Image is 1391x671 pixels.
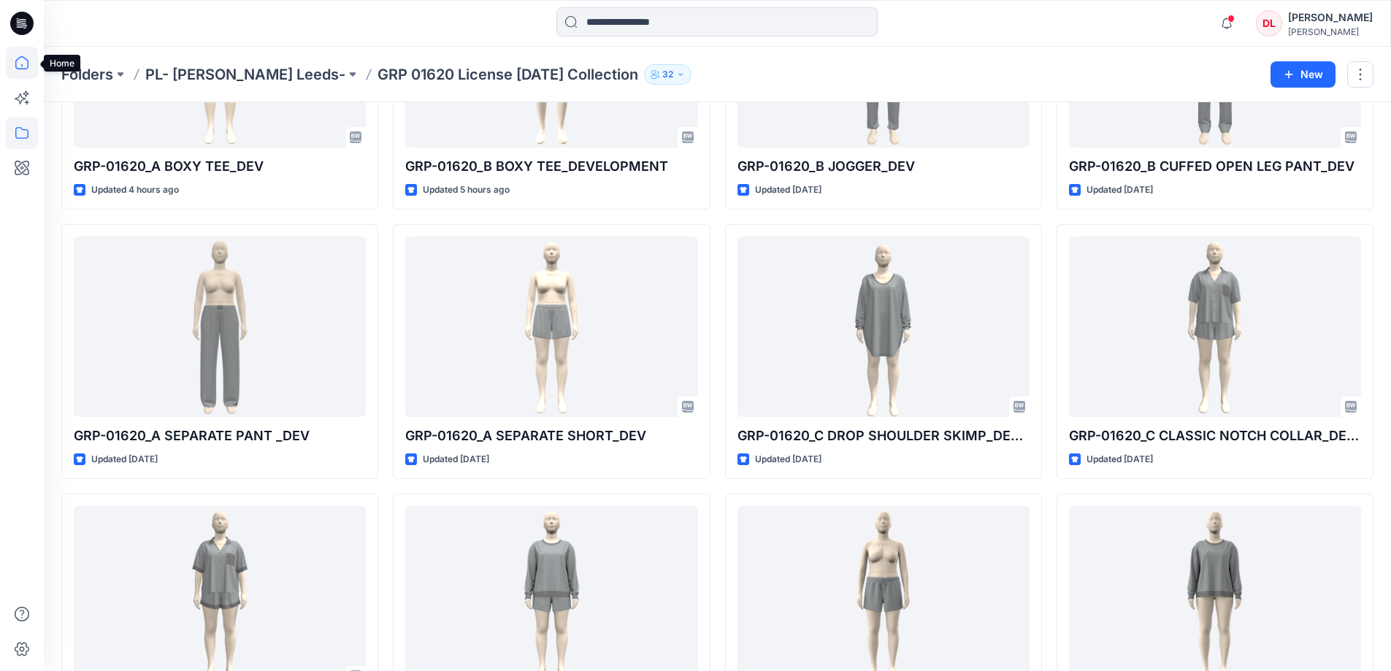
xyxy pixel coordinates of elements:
p: GRP-01620_B BOXY TEE_DEVELOPMENT [405,156,697,177]
a: Folders [61,64,113,85]
p: GRP-01620_B CUFFED OPEN LEG PANT_DEV [1069,156,1361,177]
p: GRP-01620_C DROP SHOULDER SKIMP_DEVELOPMENT [737,426,1030,446]
p: Updated [DATE] [423,452,489,467]
p: 32 [662,66,673,83]
p: GRP 01620 License [DATE] Collection [378,64,638,85]
p: GRP-01620_A SEPARATE PANT _DEV [74,426,366,446]
div: [PERSON_NAME] [1288,9,1373,26]
p: Updated 5 hours ago [423,183,510,198]
a: GRP-01620_A SEPARATE SHORT_DEV [405,237,697,417]
div: [PERSON_NAME] [1288,26,1373,37]
p: Updated [DATE] [1087,183,1153,198]
p: GRP-01620_A SEPARATE SHORT_DEV [405,426,697,446]
button: 32 [644,64,691,85]
p: Updated [DATE] [755,452,821,467]
p: Updated [DATE] [1087,452,1153,467]
p: Updated [DATE] [91,452,158,467]
p: Updated 4 hours ago [91,183,179,198]
p: GRP-01620_B JOGGER_DEV [737,156,1030,177]
a: PL- [PERSON_NAME] Leeds- [145,64,345,85]
p: GRP-01620_C CLASSIC NOTCH COLLAR_DEVELOPMENT [1069,426,1361,446]
a: GRP-01620_C CLASSIC NOTCH COLLAR_DEVELOPMENT [1069,237,1361,417]
a: GRP-01620_A SEPARATE PANT _DEV [74,237,366,417]
div: DL [1256,10,1282,37]
a: GRP-01620_C DROP SHOULDER SKIMP_DEVELOPMENT [737,237,1030,417]
p: Updated [DATE] [755,183,821,198]
p: GRP-01620_A BOXY TEE_DEV [74,156,366,177]
button: New [1271,61,1336,88]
